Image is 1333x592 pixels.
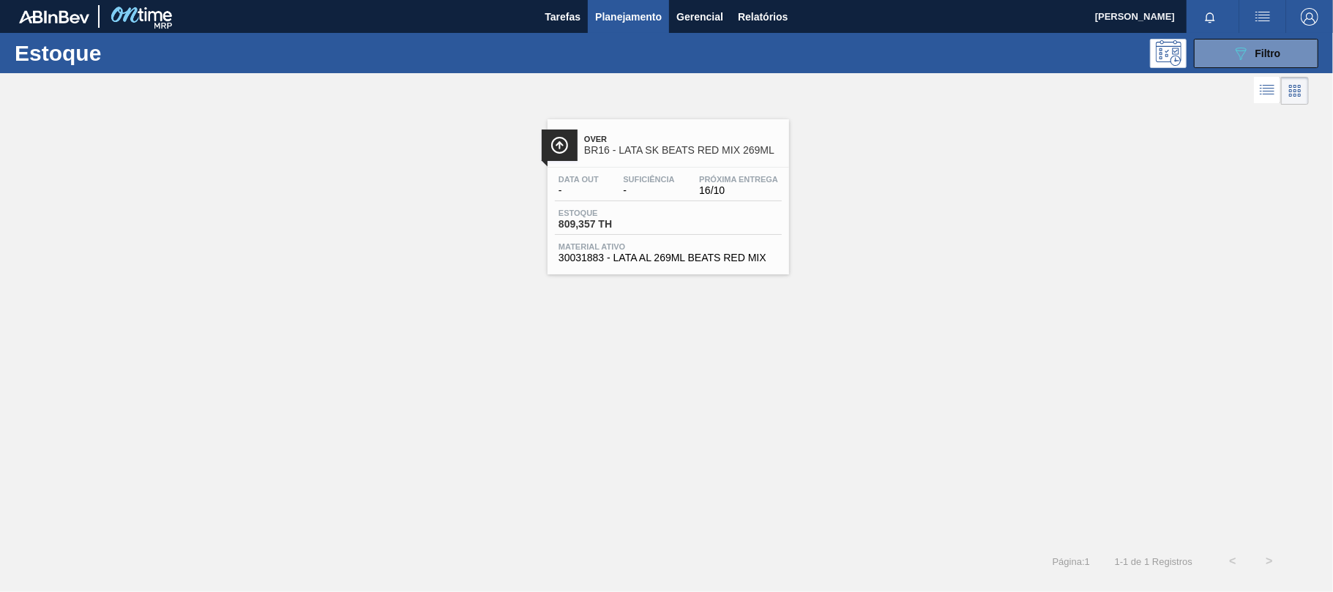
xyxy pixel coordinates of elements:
span: 30031883 - LATA AL 269ML BEATS RED MIX [559,252,778,263]
span: Estoque [559,209,661,217]
span: Material ativo [559,242,778,251]
img: Ícone [550,136,569,154]
button: > [1251,543,1288,580]
div: Visão em Lista [1254,77,1281,105]
span: - [623,185,674,196]
span: Filtro [1255,48,1281,59]
div: Visão em Cards [1281,77,1309,105]
img: TNhmsLtSVTkK8tSr43FrP2fwEKptu5GPRR3wAAAABJRU5ErkJggg== [19,10,89,23]
button: Notificações [1187,7,1233,27]
span: Relatórios [738,8,788,26]
img: Logout [1301,8,1318,26]
span: 1 - 1 de 1 Registros [1112,556,1192,567]
span: Próxima Entrega [699,175,778,184]
span: Página : 1 [1053,556,1090,567]
span: Tarefas [545,8,580,26]
span: Planejamento [595,8,662,26]
h1: Estoque [15,45,231,61]
button: < [1214,543,1251,580]
span: 809,357 TH [559,219,661,230]
span: Data out [559,175,599,184]
span: - [559,185,599,196]
span: BR16 - LATA SK BEATS RED MIX 269ML [584,145,782,156]
button: Filtro [1194,39,1318,68]
span: Gerencial [676,8,723,26]
div: Pogramando: nenhum usuário selecionado [1150,39,1187,68]
img: userActions [1254,8,1272,26]
span: 16/10 [699,185,778,196]
span: Over [584,135,782,143]
a: ÍconeOverBR16 - LATA SK BEATS RED MIX 269MLData out-Suficiência-Próxima Entrega16/10Estoque809,35... [537,108,796,274]
span: Suficiência [623,175,674,184]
